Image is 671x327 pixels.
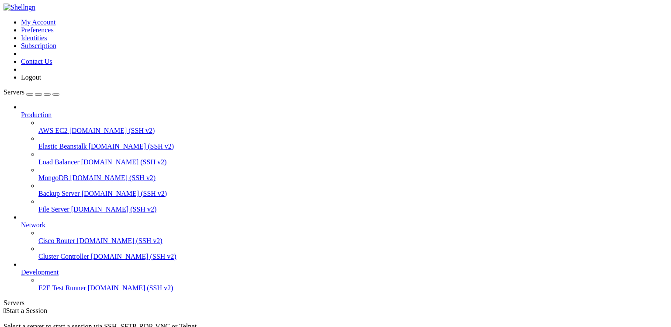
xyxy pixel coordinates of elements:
[21,221,668,229] a: Network
[89,143,174,150] span: [DOMAIN_NAME] (SSH v2)
[38,150,668,166] li: Load Balancer [DOMAIN_NAME] (SSH v2)
[21,18,56,26] a: My Account
[88,284,173,292] span: [DOMAIN_NAME] (SSH v2)
[38,253,668,261] a: Cluster Controller [DOMAIN_NAME] (SSH v2)
[21,42,56,49] a: Subscription
[38,127,668,135] a: AWS EC2 [DOMAIN_NAME] (SSH v2)
[21,73,41,81] a: Logout
[38,205,69,213] span: File Server
[38,284,86,292] span: E2E Test Runner
[6,307,47,314] span: Start a Session
[38,135,668,150] li: Elastic Beanstalk [DOMAIN_NAME] (SSH v2)
[77,237,163,244] span: [DOMAIN_NAME] (SSH v2)
[3,307,6,314] span: 
[21,213,668,261] li: Network
[38,229,668,245] li: Cisco Router [DOMAIN_NAME] (SSH v2)
[21,34,47,42] a: Identities
[38,205,668,213] a: File Server [DOMAIN_NAME] (SSH v2)
[38,182,668,198] li: Backup Server [DOMAIN_NAME] (SSH v2)
[3,3,35,11] img: Shellngn
[38,237,75,244] span: Cisco Router
[3,299,668,307] div: Servers
[21,103,668,213] li: Production
[38,190,80,197] span: Backup Server
[38,158,668,166] a: Load Balancer [DOMAIN_NAME] (SSH v2)
[38,174,668,182] a: MongoDB [DOMAIN_NAME] (SSH v2)
[38,198,668,213] li: File Server [DOMAIN_NAME] (SSH v2)
[38,158,80,166] span: Load Balancer
[38,237,668,245] a: Cisco Router [DOMAIN_NAME] (SSH v2)
[70,174,156,181] span: [DOMAIN_NAME] (SSH v2)
[71,205,157,213] span: [DOMAIN_NAME] (SSH v2)
[3,88,24,96] span: Servers
[21,268,59,276] span: Development
[38,143,668,150] a: Elastic Beanstalk [DOMAIN_NAME] (SSH v2)
[21,268,668,276] a: Development
[81,158,167,166] span: [DOMAIN_NAME] (SSH v2)
[38,190,668,198] a: Backup Server [DOMAIN_NAME] (SSH v2)
[38,253,89,260] span: Cluster Controller
[38,174,68,181] span: MongoDB
[38,276,668,292] li: E2E Test Runner [DOMAIN_NAME] (SSH v2)
[21,26,54,34] a: Preferences
[21,111,52,118] span: Production
[21,111,668,119] a: Production
[38,143,87,150] span: Elastic Beanstalk
[21,58,52,65] a: Contact Us
[3,88,59,96] a: Servers
[38,119,668,135] li: AWS EC2 [DOMAIN_NAME] (SSH v2)
[38,127,68,134] span: AWS EC2
[38,284,668,292] a: E2E Test Runner [DOMAIN_NAME] (SSH v2)
[82,190,167,197] span: [DOMAIN_NAME] (SSH v2)
[21,261,668,292] li: Development
[38,166,668,182] li: MongoDB [DOMAIN_NAME] (SSH v2)
[69,127,155,134] span: [DOMAIN_NAME] (SSH v2)
[38,245,668,261] li: Cluster Controller [DOMAIN_NAME] (SSH v2)
[91,253,176,260] span: [DOMAIN_NAME] (SSH v2)
[21,221,45,229] span: Network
